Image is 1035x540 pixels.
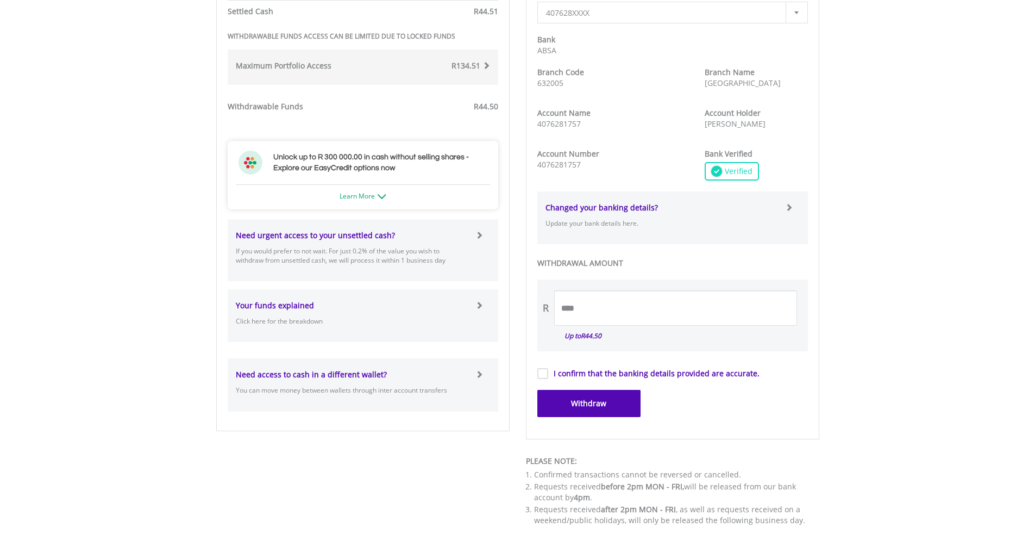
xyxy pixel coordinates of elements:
[228,6,273,16] strong: Settled Cash
[228,32,455,41] strong: WITHDRAWABLE FUNDS ACCESS CAN BE LIMITED DUE TO LOCKED FUNDS
[705,148,752,159] strong: Bank Verified
[236,230,395,240] strong: Need urgent access to your unsettled cash?
[543,301,549,315] div: R
[236,300,314,311] strong: Your funds explained
[537,390,641,417] button: Withdraw
[239,151,262,175] img: ec-flower.svg
[601,504,676,514] span: after 2pm MON - FRI
[705,78,781,88] span: [GEOGRAPHIC_DATA]
[705,67,755,77] strong: Branch Name
[534,504,819,526] li: Requests received , as well as requests received on a weekend/public holidays, will only be relea...
[228,101,303,111] strong: Withdrawable Funds
[581,331,601,340] span: R44.50
[537,78,563,88] span: 632005
[236,358,490,411] a: Need access to cash in a different wallet? You can move money between wallets through inter accou...
[340,191,386,201] a: Learn More
[545,202,658,213] strong: Changed your banking details?
[548,368,760,379] label: I confirm that the banking details provided are accurate.
[537,45,556,55] span: ABSA
[451,60,480,71] span: R134.51
[537,258,808,269] label: WITHDRAWAL AMOUNT
[545,219,777,228] p: Update your bank details here.
[537,148,599,159] strong: Account Number
[534,469,819,480] li: Confirmed transactions cannot be reversed or cancelled.
[236,246,468,265] p: If you would prefer to not wait. For just 0.2% of the value you wish to withdraw from unsettled c...
[546,2,783,24] span: 407628XXXX
[574,492,590,502] span: 4pm
[537,108,591,118] strong: Account Name
[564,331,601,340] i: Up to
[236,369,387,380] strong: Need access to cash in a different wallet?
[534,481,819,503] li: Requests received will be released from our bank account by .
[537,34,555,45] strong: Bank
[236,316,468,326] p: Click here for the breakdown
[474,6,498,16] span: R44.51
[601,481,684,492] span: before 2pm MON - FRI,
[537,119,581,129] span: 4076281757
[474,101,498,111] span: R44.50
[378,194,386,199] img: ec-arrow-down.png
[705,108,761,118] strong: Account Holder
[705,119,766,129] span: [PERSON_NAME]
[236,386,468,395] p: You can move money between wallets through inter account transfers
[537,67,584,77] strong: Branch Code
[236,60,331,71] strong: Maximum Portfolio Access
[722,166,752,177] span: Verified
[537,159,581,170] span: 4076281757
[526,456,819,467] div: PLEASE NOTE:
[273,152,487,173] h3: Unlock up to R 300 000.00 in cash without selling shares - Explore our EasyCredit options now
